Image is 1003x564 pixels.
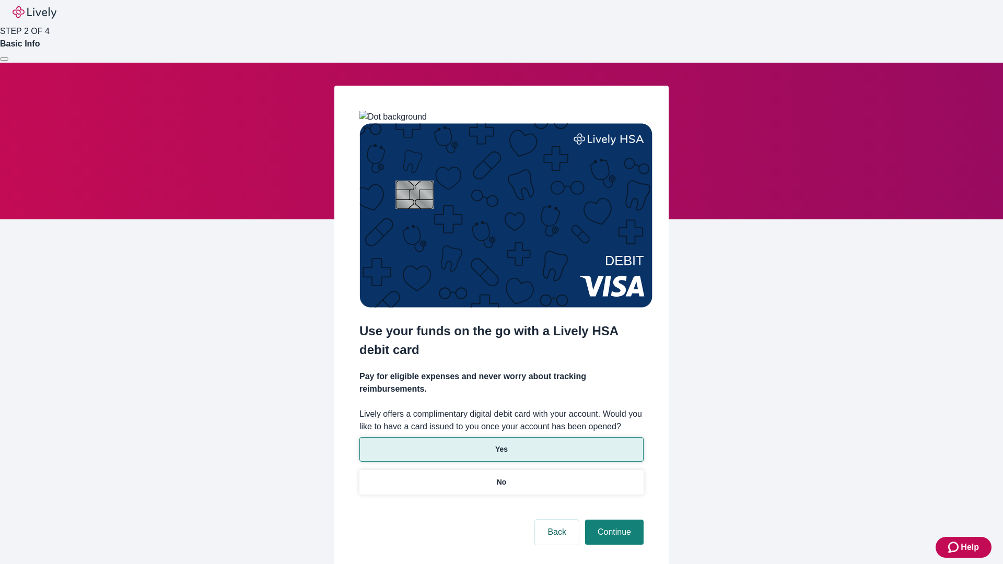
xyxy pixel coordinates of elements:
[359,408,644,433] label: Lively offers a complimentary digital debit card with your account. Would you like to have a card...
[961,541,979,554] span: Help
[948,541,961,554] svg: Zendesk support icon
[495,444,508,455] p: Yes
[497,477,507,488] p: No
[359,370,644,395] h4: Pay for eligible expenses and never worry about tracking reimbursements.
[535,520,579,545] button: Back
[359,123,652,308] img: Debit card
[936,537,992,558] button: Zendesk support iconHelp
[359,322,644,359] h2: Use your funds on the go with a Lively HSA debit card
[585,520,644,545] button: Continue
[359,470,644,495] button: No
[13,6,56,19] img: Lively
[359,111,427,123] img: Dot background
[359,437,644,462] button: Yes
